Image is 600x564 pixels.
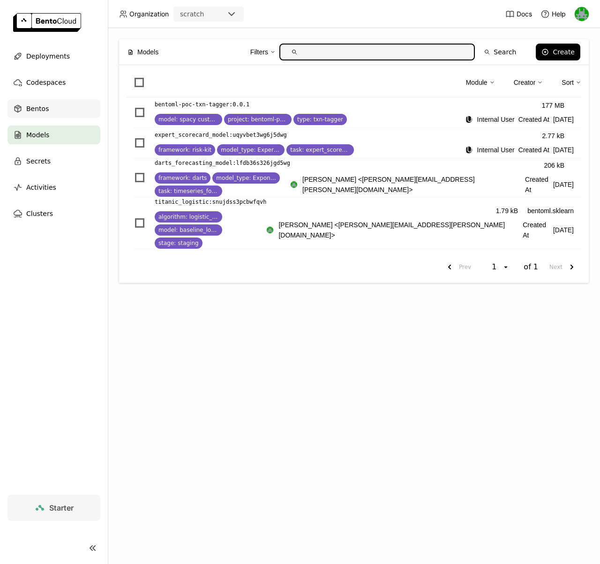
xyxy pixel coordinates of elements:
[155,158,290,168] a: darts_forecasting_model:lfdb36s326jgd5wg
[540,9,566,19] div: Help
[7,495,100,521] a: Starter
[7,99,100,118] a: Bentos
[155,130,465,140] a: expert_scorecard_model:uqyvbet3wg6j5dwg
[553,145,574,155] span: [DATE]
[155,197,266,207] p: titanic_logistic : snujdss3pcbwfqvh
[158,174,207,182] span: framework: darts
[466,73,495,92] div: Module
[465,145,574,155] div: Created At
[291,181,297,188] img: Sean Hickey
[465,114,574,125] div: Created At
[465,116,472,123] div: IU
[278,220,519,240] span: [PERSON_NAME] <[PERSON_NAME][EMAIL_ADDRESS][PERSON_NAME][DOMAIN_NAME]>
[477,145,515,155] span: Internal User
[290,174,574,195] div: Created At
[155,158,290,168] p: darts_forecasting_model : lfdb36s326jgd5wg
[26,182,56,193] span: Activities
[26,129,49,141] span: Models
[267,227,273,233] img: Sean Hickey
[302,174,521,195] span: [PERSON_NAME] <[PERSON_NAME][EMAIL_ADDRESS][PERSON_NAME][DOMAIN_NAME]>
[155,130,287,140] p: expert_scorecard_model : uqyvbet3wg6j5dwg
[465,146,472,154] div: Internal User
[514,73,543,92] div: Creator
[180,9,204,19] div: scratch
[155,100,249,109] p: bentoml-poc-txn-tagger : 0.0.1
[465,147,472,153] div: IU
[517,10,532,18] span: Docs
[527,206,574,216] div: bentoml.sklearn
[158,226,218,234] span: model: baseline_logistic_regression
[127,197,581,249] li: List item
[127,158,581,197] li: List item
[13,13,81,32] img: logo
[158,116,218,123] span: model: spacy custom
[477,114,515,125] span: Internal User
[479,44,522,60] button: Search
[137,47,158,57] span: Models
[228,116,288,123] span: project: bentoml-poc-txn-tagger
[562,77,574,88] div: Sort
[49,503,74,512] span: Starter
[536,44,580,60] button: Create
[489,262,502,272] div: 1
[290,146,350,154] span: task: expert_scorecard
[221,146,281,154] span: model_type: ExpertScorecard
[155,197,266,207] a: titanic_logistic:snujdss3pcbwfqvh
[158,239,199,247] span: stage: staging
[155,100,465,109] a: bentoml-poc-txn-tagger:0.0.1
[250,47,268,57] div: Filters
[562,73,581,92] div: Sort
[514,77,536,88] div: Creator
[546,259,581,275] button: next page. current page 1 of 1
[440,259,475,275] button: previous page. current page 1 of 1
[127,128,581,158] li: List item
[575,7,589,21] img: Sean Hickey
[466,77,487,88] div: Module
[542,100,564,111] div: 177 MB
[553,179,574,190] span: [DATE]
[26,51,70,62] span: Deployments
[7,178,100,197] a: Activities
[129,10,169,18] span: Organization
[524,262,538,272] span: of 1
[552,10,566,18] span: Help
[496,206,518,216] div: 1.79 kB
[7,152,100,171] a: Secrets
[158,213,218,221] span: algorithm: logistic_regression
[505,9,532,19] a: Docs
[158,187,218,195] span: task: timeseries_forecasting
[7,204,100,223] a: Clusters
[7,47,100,66] a: Deployments
[250,42,276,62] div: Filters
[553,48,575,56] div: Create
[26,156,51,167] span: Secrets
[553,225,574,235] span: [DATE]
[7,126,100,144] a: Models
[553,114,574,125] span: [DATE]
[205,10,206,19] input: Selected scratch.
[465,116,472,123] div: Internal User
[26,208,53,219] span: Clusters
[7,73,100,92] a: Codespaces
[216,174,276,182] span: model_type: ExponentialSmoothing
[26,77,66,88] span: Codespaces
[266,220,574,240] div: Created At
[127,97,581,128] li: List item
[544,160,564,171] div: 206 kB
[158,146,211,154] span: framework: risk-kit
[502,263,510,271] svg: open
[542,131,564,141] div: 2.77 kB
[297,116,343,123] span: type: txn-tagger
[26,103,49,114] span: Bentos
